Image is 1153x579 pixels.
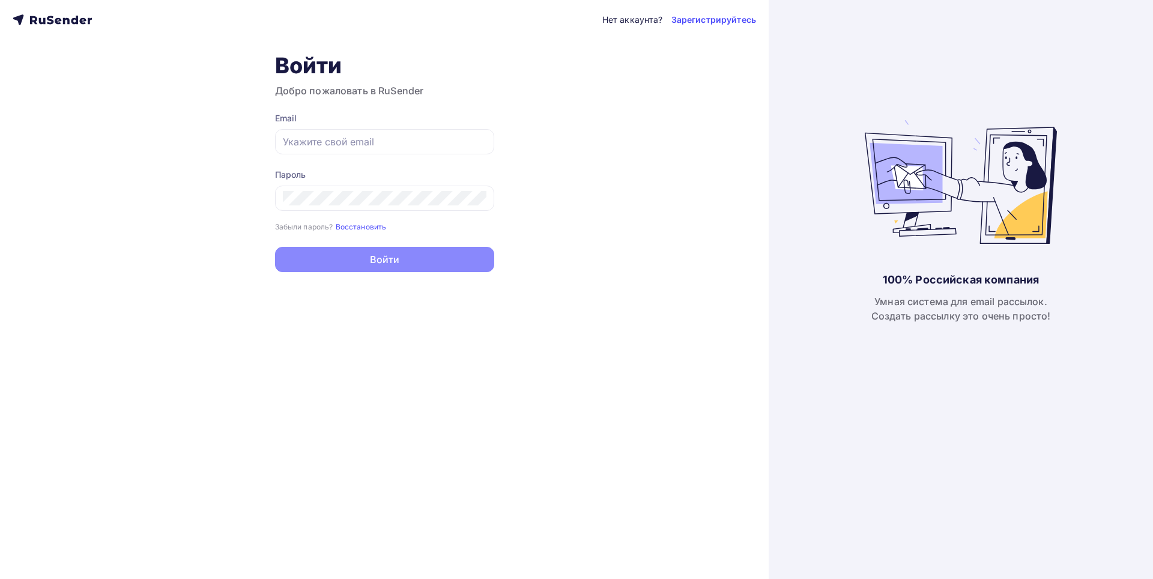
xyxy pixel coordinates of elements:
small: Забыли пароль? [275,222,333,231]
input: Укажите свой email [283,135,486,149]
a: Восстановить [336,221,387,231]
div: Пароль [275,169,494,181]
div: Нет аккаунта? [602,14,663,26]
h1: Войти [275,52,494,79]
a: Зарегистрируйтесь [671,14,756,26]
h3: Добро пожаловать в RuSender [275,83,494,98]
div: Умная система для email рассылок. Создать рассылку это очень просто! [871,294,1051,323]
div: Email [275,112,494,124]
button: Войти [275,247,494,272]
small: Восстановить [336,222,387,231]
div: 100% Российская компания [883,273,1039,287]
